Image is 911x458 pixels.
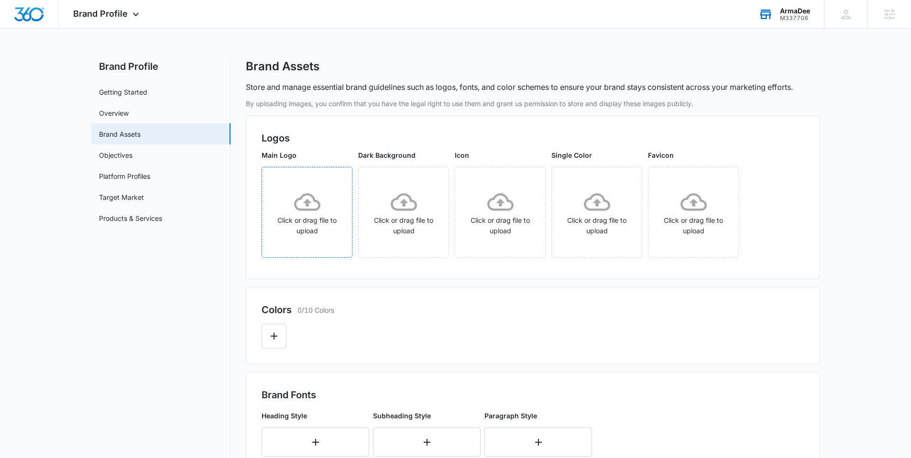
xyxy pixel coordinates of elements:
p: By uploading images, you confirm that you have the legal right to use them and grant us permissio... [246,98,820,109]
p: Paragraph Style [484,411,592,421]
a: Getting Started [99,87,147,97]
div: Click or drag file to upload [359,189,449,236]
a: Platform Profiles [99,171,150,181]
span: Brand Profile [73,9,128,19]
span: Click or drag file to upload [552,167,642,257]
span: Click or drag file to upload [359,167,449,257]
h1: Brand Assets [246,59,319,74]
a: Target Market [99,192,144,202]
a: Brand Assets [99,129,141,139]
div: Click or drag file to upload [552,189,642,236]
span: Click or drag file to upload [648,167,738,257]
p: 0/10 Colors [297,305,334,315]
h2: Brand Fonts [262,388,804,402]
a: Products & Services [99,213,162,223]
div: Click or drag file to upload [262,189,352,236]
h2: Brand Profile [91,59,230,74]
div: account name [780,7,810,15]
a: Overview [99,108,129,118]
div: account id [780,15,810,22]
button: Edit Color [262,324,286,349]
p: Dark Background [358,150,449,160]
p: Subheading Style [373,411,481,421]
p: Icon [455,150,546,160]
div: Click or drag file to upload [455,189,545,236]
p: Heading Style [262,411,369,421]
p: Favicon [648,150,739,160]
span: Click or drag file to upload [455,167,545,257]
p: Single Color [551,150,642,160]
a: Objectives [99,150,132,160]
p: Main Logo [262,150,352,160]
p: Store and manage essential brand guidelines such as logos, fonts, and color schemes to ensure you... [246,81,793,93]
h2: Logos [262,131,804,145]
span: Click or drag file to upload [262,167,352,257]
div: Click or drag file to upload [648,189,738,236]
h2: Colors [262,303,292,317]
